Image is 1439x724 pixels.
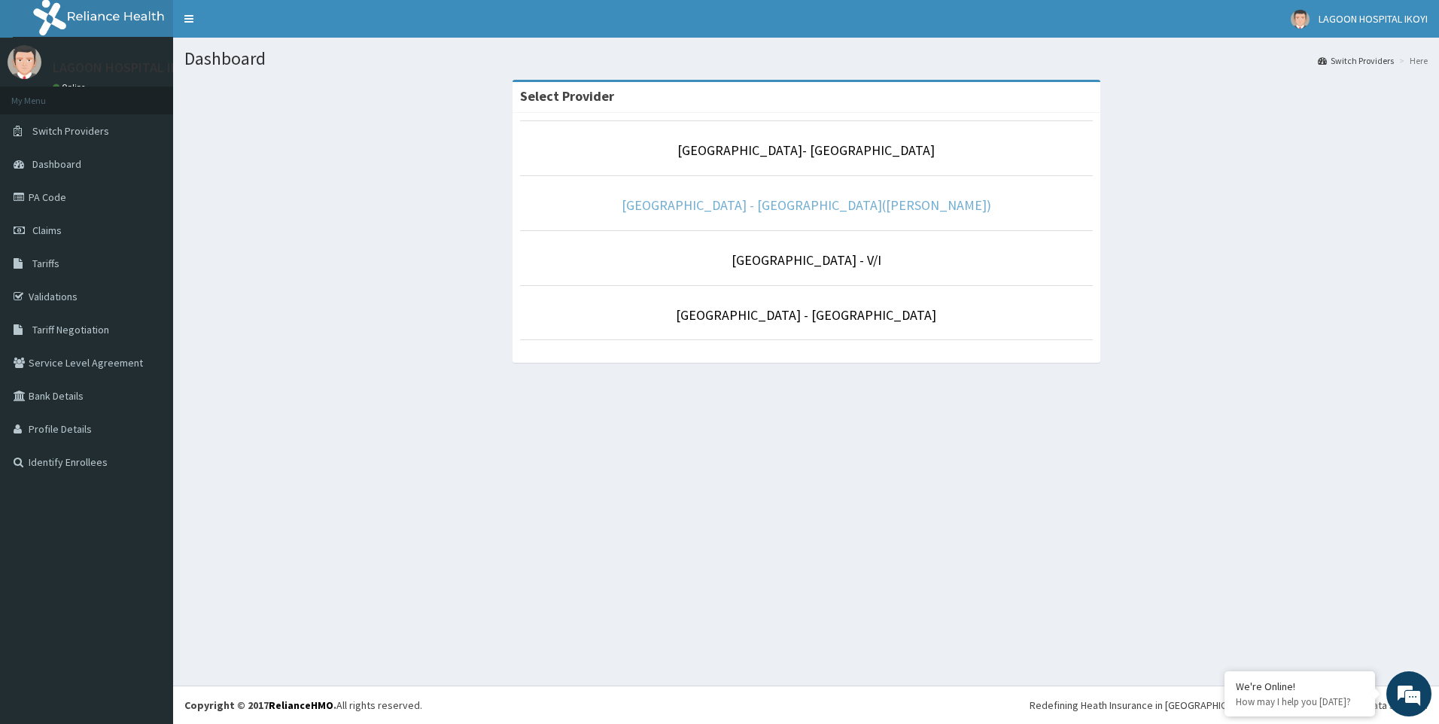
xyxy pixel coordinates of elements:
footer: All rights reserved. [173,686,1439,724]
span: LAGOON HOSPITAL IKOYI [1319,12,1428,26]
div: Redefining Heath Insurance in [GEOGRAPHIC_DATA] using Telemedicine and Data Science! [1030,698,1428,713]
strong: Copyright © 2017 . [184,698,336,712]
a: [GEOGRAPHIC_DATA] - V/I [732,251,881,269]
a: [GEOGRAPHIC_DATA] - [GEOGRAPHIC_DATA]([PERSON_NAME]) [622,196,991,214]
a: Online [53,82,89,93]
a: Switch Providers [1318,54,1394,67]
a: [GEOGRAPHIC_DATA] - [GEOGRAPHIC_DATA] [676,306,936,324]
span: Claims [32,224,62,237]
a: [GEOGRAPHIC_DATA]- [GEOGRAPHIC_DATA] [677,141,935,159]
div: We're Online! [1236,680,1364,693]
span: Dashboard [32,157,81,171]
img: User Image [1291,10,1310,29]
p: LAGOON HOSPITAL IKOYI [53,61,198,75]
h1: Dashboard [184,49,1428,68]
span: Switch Providers [32,124,109,138]
img: User Image [8,45,41,79]
p: How may I help you today? [1236,695,1364,708]
strong: Select Provider [520,87,614,105]
a: RelianceHMO [269,698,333,712]
span: Tariff Negotiation [32,323,109,336]
li: Here [1395,54,1428,67]
span: Tariffs [32,257,59,270]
